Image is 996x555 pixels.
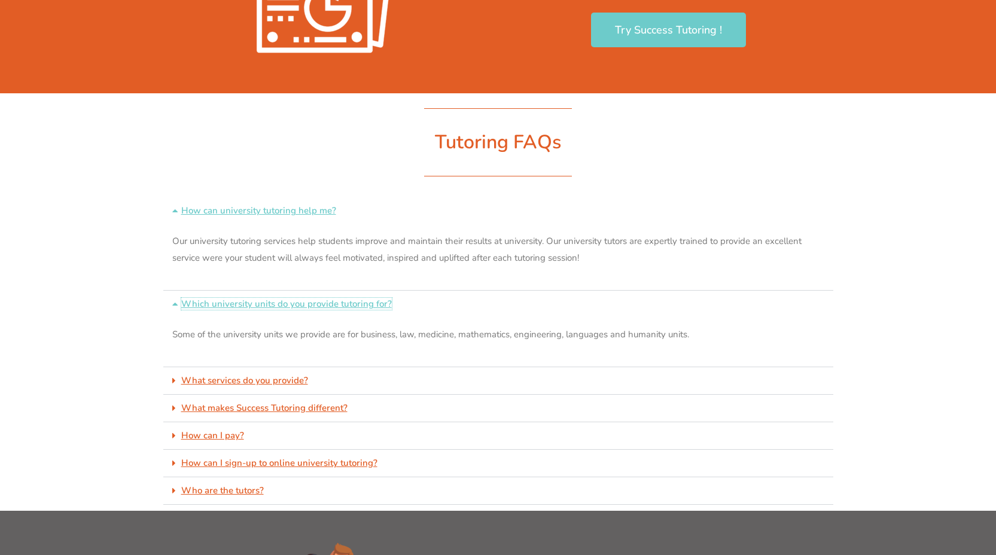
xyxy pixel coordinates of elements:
[181,429,244,441] a: How can I pay?
[181,374,308,386] a: What services do you provide?
[163,291,833,318] div: Which university units do you provide tutoring for?
[181,402,348,414] a: What makes Success Tutoring different?
[615,25,722,35] span: Try Success Tutoring !
[163,450,833,477] div: How can I sign-up to online university tutoring?
[163,395,833,422] div: What makes Success Tutoring different?
[181,205,336,216] a: How can university tutoring help me?
[791,420,996,555] iframe: Chat Widget
[163,477,833,505] div: Who are the tutors?
[172,233,824,267] p: Our university tutoring services help students improve and maintain their results at university. ...
[172,327,824,343] p: Some of the university units we provide are for business, law, medicine, mathematics, engineering...
[163,224,833,291] div: How can university tutoring help me?
[181,484,264,496] a: Who are the tutors?
[163,422,833,450] div: How can I pay?
[181,298,392,310] a: Which university units do you provide tutoring for?
[163,367,833,395] div: What services do you provide?
[163,318,833,367] div: Which university units do you provide tutoring for?
[181,457,377,469] a: How can I sign-up to online university tutoring?
[591,13,746,47] a: Try Success Tutoring !
[163,130,833,155] h2: Tutoring FAQs
[163,197,833,224] div: How can university tutoring help me?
